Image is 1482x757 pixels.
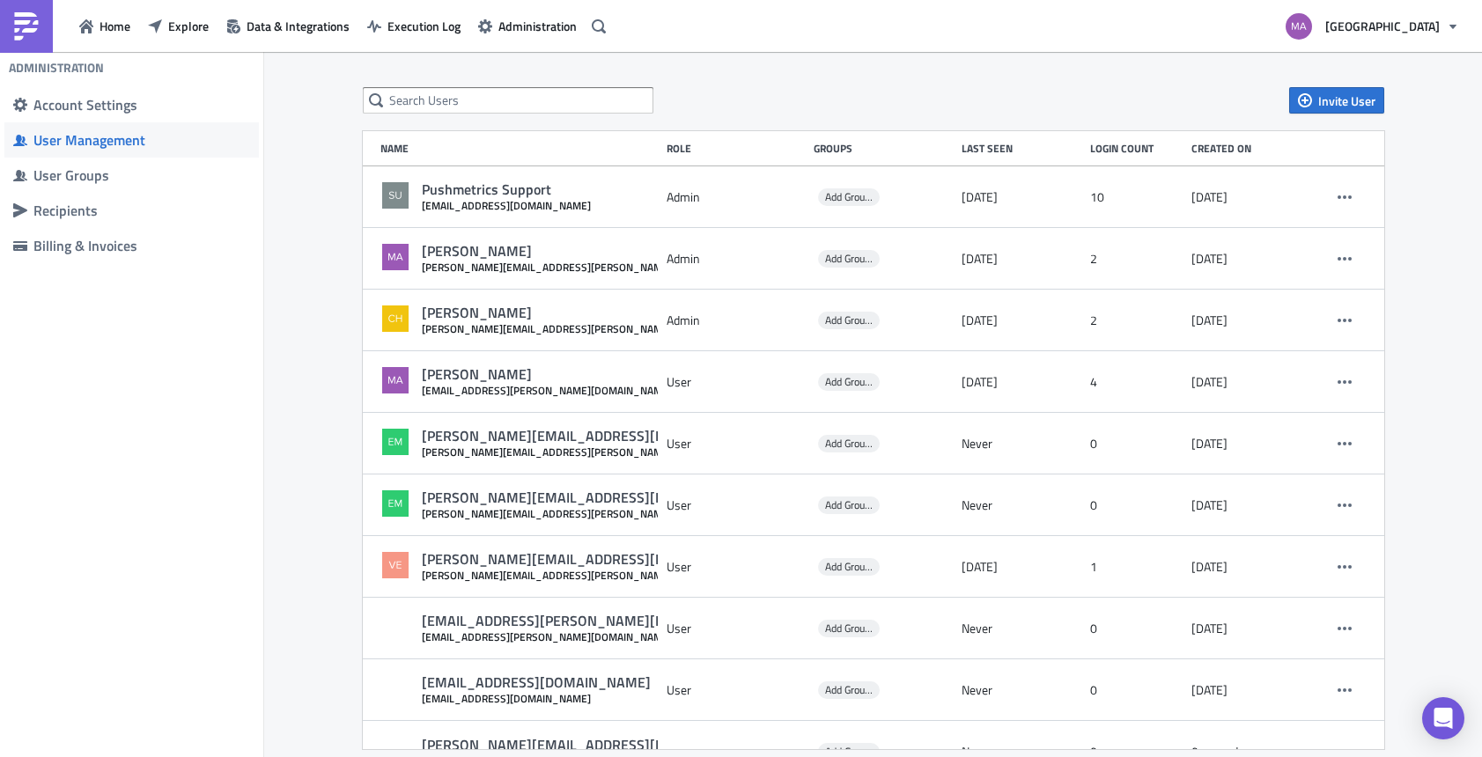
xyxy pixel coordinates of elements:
div: Groups [814,142,953,155]
div: Never [962,489,1082,521]
div: Name [380,142,658,155]
div: [EMAIL_ADDRESS][PERSON_NAME][DOMAIN_NAME] [422,384,672,397]
div: [PERSON_NAME][EMAIL_ADDRESS][PERSON_NAME][DOMAIN_NAME] [422,427,871,445]
span: Execution Log [387,17,461,35]
img: Avatar [1284,11,1314,41]
div: Role [667,142,806,155]
div: [EMAIL_ADDRESS][DOMAIN_NAME] [422,673,651,692]
span: Add Groups [825,620,875,636]
button: Home [70,12,139,40]
time: 2025-09-24T21:13:08.682268 [962,559,998,575]
div: 2 [1090,243,1183,275]
time: 2025-07-29T14:36:18.633504 [1191,312,1228,328]
span: Invite User [1318,92,1375,110]
div: [PERSON_NAME] [422,242,753,261]
span: Add Groups [818,558,880,576]
div: 0 [1090,489,1183,521]
img: Avatar [380,550,410,580]
div: [EMAIL_ADDRESS][DOMAIN_NAME] [422,199,591,212]
a: Administration [469,12,586,40]
span: Add Groups [818,681,880,699]
span: Administration [498,17,577,35]
h4: Administration [9,60,104,76]
img: Avatar [380,489,410,518]
time: 2025-09-03T18:17:52.850511 [962,251,998,267]
div: Never [962,428,1082,459]
div: [PERSON_NAME][EMAIL_ADDRESS][PERSON_NAME][DOMAIN_NAME] [422,261,753,274]
span: Add Groups [825,558,875,575]
span: Add Groups [825,681,875,698]
div: User [667,613,806,644]
time: 2025-09-09T13:59:44.848565 [962,312,998,328]
div: Login Count [1090,142,1183,155]
img: Avatar [380,180,410,210]
div: [EMAIL_ADDRESS][DOMAIN_NAME] [422,692,651,705]
div: [PERSON_NAME][EMAIL_ADDRESS][PERSON_NAME][DOMAIN_NAME] [422,445,871,459]
div: User [667,366,806,398]
div: User Management [33,131,250,149]
time: 2025-09-29T18:06:56.935663 [962,374,998,390]
time: 2025-09-17T14:28:58.259106 [962,189,998,205]
div: [EMAIL_ADDRESS][PERSON_NAME][DOMAIN_NAME] [422,630,761,643]
img: Avatar [380,427,410,457]
div: Never [962,674,1082,706]
div: [PERSON_NAME] [422,304,753,322]
img: Avatar [380,365,410,395]
div: Created on [1191,142,1302,155]
div: [PERSON_NAME][EMAIL_ADDRESS][PERSON_NAME][DOMAIN_NAME] [422,736,871,754]
div: 2 [1090,305,1183,336]
span: Add Groups [818,250,880,268]
time: 2025-09-19T16:16:50.754782 [1191,559,1228,575]
a: Explore [139,12,218,40]
time: 2025-08-25T15:23:53.988891 [1191,497,1228,513]
div: Never [962,613,1082,644]
span: Add Groups [825,496,875,513]
div: Recipients [33,202,250,219]
button: Execution Log [358,12,469,40]
div: [EMAIL_ADDRESS][PERSON_NAME][DOMAIN_NAME] [422,612,761,630]
div: [PERSON_NAME][EMAIL_ADDRESS][PERSON_NAME][DOMAIN_NAME] [422,507,871,520]
span: Add Groups [818,496,880,514]
div: Account Settings [33,96,250,114]
div: Admin [667,181,806,213]
span: Add Groups [825,435,875,452]
span: Add Groups [825,250,875,267]
time: 2025-08-25T15:23:26.538583 [1191,436,1228,452]
div: 10 [1090,181,1183,213]
div: User [667,489,806,521]
input: Search Users [363,87,653,114]
time: 2025-09-26T14:31:03.250488 [1191,682,1228,698]
span: Add Groups [818,435,880,452]
div: 4 [1090,366,1183,398]
time: 2025-09-26T14:31:03.216315 [1191,621,1228,636]
button: Data & Integrations [218,12,358,40]
div: User [667,428,806,459]
span: Add Groups [825,373,875,390]
img: Avatar [380,304,410,334]
div: Pushmetrics Support [422,180,591,199]
div: [PERSON_NAME] [422,365,672,384]
span: Add Groups [825,312,875,328]
time: 2025-07-29T14:32:24.596794 [1191,189,1228,205]
span: Add Groups [825,188,875,205]
span: Add Groups [818,312,880,329]
img: Avatar [380,242,410,272]
span: Data & Integrations [247,17,350,35]
div: Open Intercom Messenger [1422,697,1464,739]
div: User [667,674,806,706]
div: Billing & Invoices [33,237,250,254]
div: User Groups [33,166,250,184]
time: 2025-08-21T15:46:22.177680 [1191,374,1228,390]
span: Explore [168,17,209,35]
div: Admin [667,305,806,336]
div: Admin [667,243,806,275]
span: Home [100,17,130,35]
div: [PERSON_NAME][EMAIL_ADDRESS][PERSON_NAME][DOMAIN_NAME] [422,489,871,507]
div: [PERSON_NAME][EMAIL_ADDRESS][PERSON_NAME][DOMAIN_NAME] [422,550,871,569]
time: 2025-07-29T14:34:45.174921 [1191,251,1228,267]
div: 0 [1090,428,1183,459]
div: 0 [1090,674,1183,706]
